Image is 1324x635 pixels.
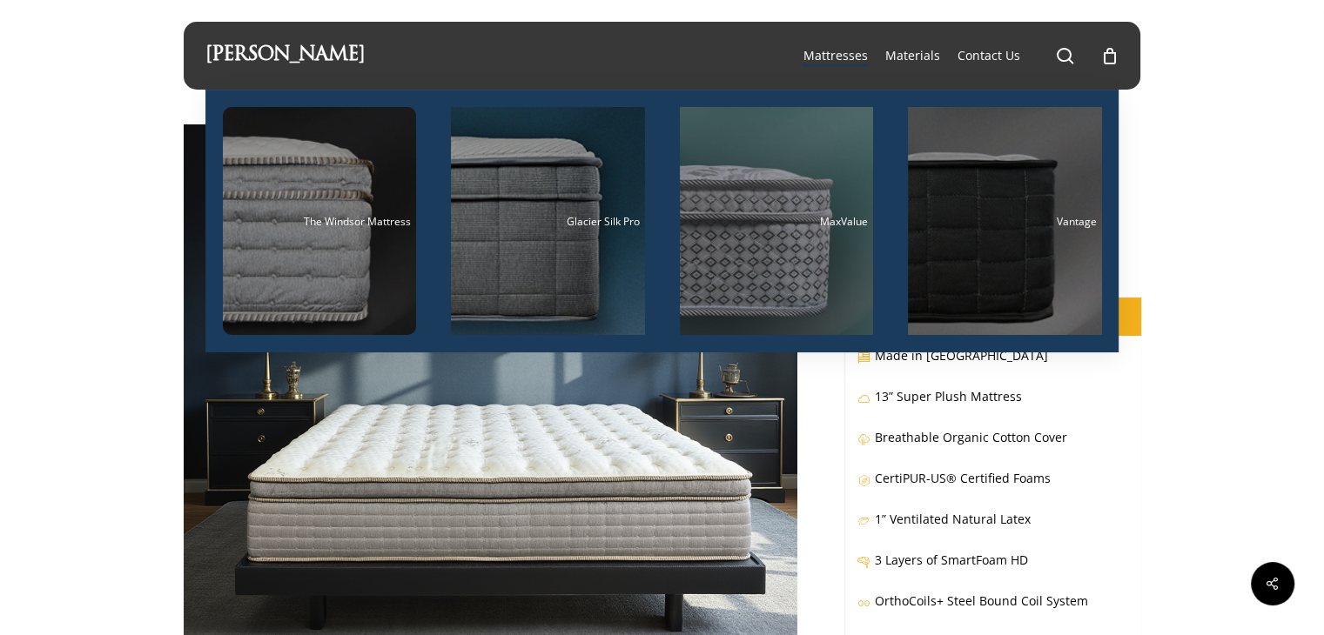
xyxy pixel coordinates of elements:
[803,47,867,64] a: Mattresses
[857,426,1129,467] p: Breathable Organic Cotton Cover
[205,46,365,65] a: [PERSON_NAME]
[908,107,1102,335] a: Vantage
[957,47,1019,64] a: Contact Us
[857,385,1129,426] p: 13” Super Plush Mattress
[857,467,1129,508] p: CertiPUR-US® Certified Foams
[680,107,874,335] a: MaxValue
[857,508,1129,549] p: 1” Ventilated Natural Latex
[1057,214,1097,229] span: Vantage
[567,214,640,229] span: Glacier Silk Pro
[451,107,645,335] a: Glacier Silk Pro
[223,107,417,335] a: The Windsor Mattress
[857,344,1129,385] p: Made in [GEOGRAPHIC_DATA]
[304,214,411,229] span: The Windsor Mattress
[1099,46,1119,65] a: Cart
[857,590,1129,631] p: OrthoCoils+ Steel Bound Coil System
[884,47,939,64] a: Materials
[794,22,1119,90] nav: Main Menu
[820,214,868,229] span: MaxValue
[857,549,1129,590] p: 3 Layers of SmartFoam HD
